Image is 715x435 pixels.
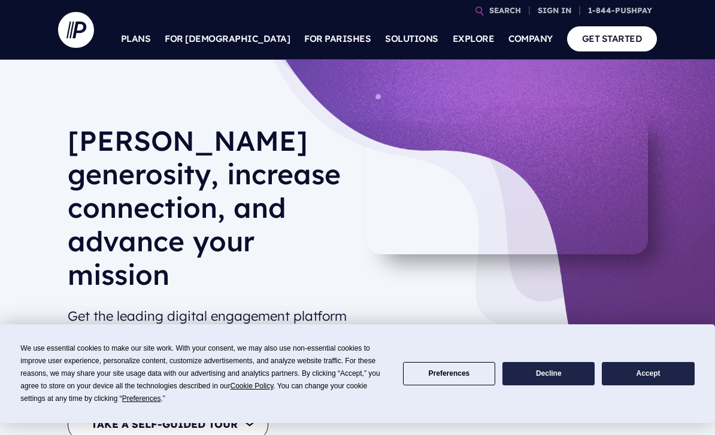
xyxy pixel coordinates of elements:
a: GET STARTED [567,26,658,51]
a: FOR PARISHES [304,18,371,60]
h2: Get the leading digital engagement platform for [DEMOGRAPHIC_DATA] and parishes. [68,302,348,349]
a: EXPLORE [453,18,495,60]
button: Preferences [403,362,495,385]
a: SOLUTIONS [385,18,438,60]
h1: [PERSON_NAME] generosity, increase connection, and advance your mission [68,124,348,301]
button: Decline [502,362,595,385]
a: PLANS [121,18,151,60]
a: COMPANY [508,18,553,60]
a: FOR [DEMOGRAPHIC_DATA] [165,18,290,60]
div: We use essential cookies to make our site work. With your consent, we may also use non-essential ... [20,342,388,405]
button: Accept [602,362,694,385]
span: Cookie Policy [231,382,274,390]
span: Preferences [122,394,161,403]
